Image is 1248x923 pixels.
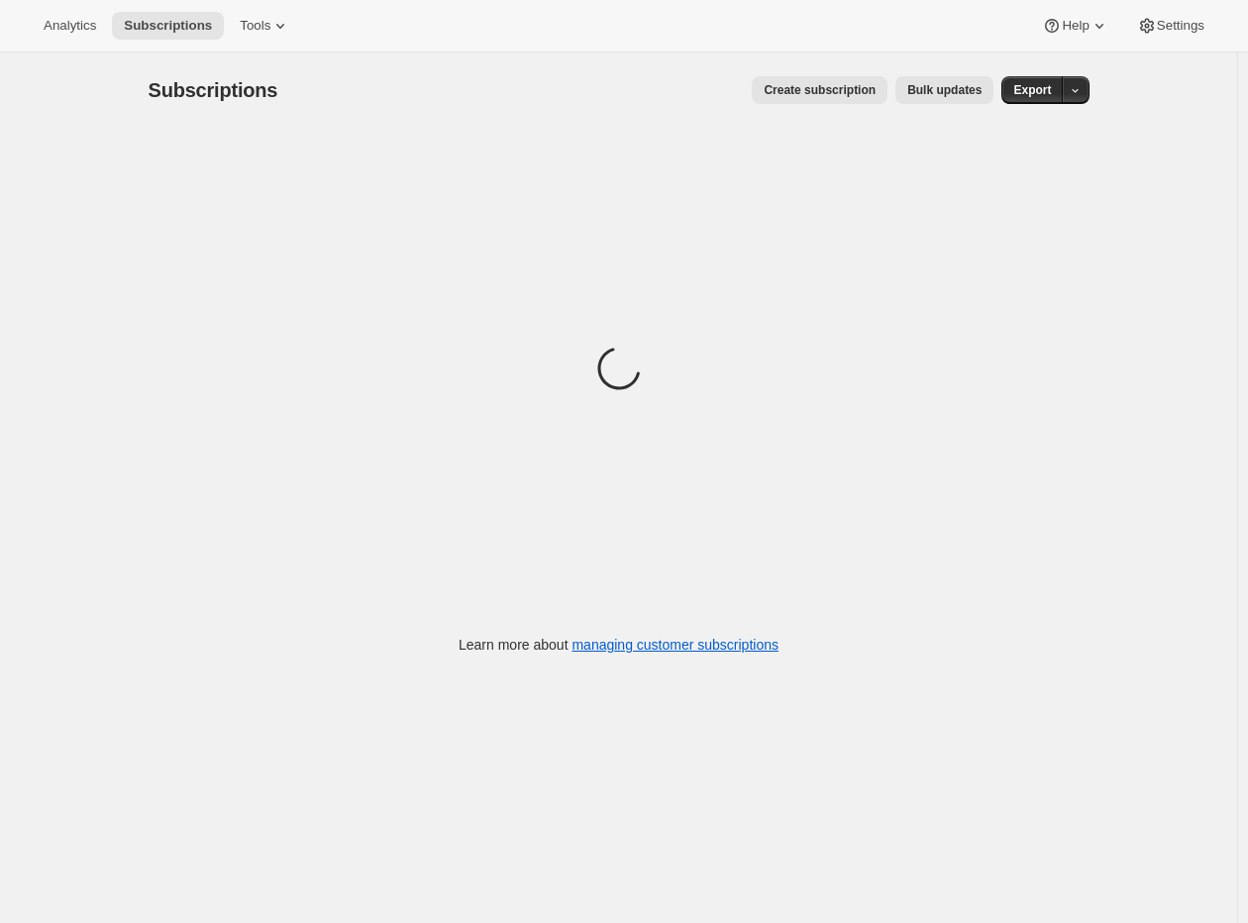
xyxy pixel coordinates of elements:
[1030,12,1120,40] button: Help
[32,12,108,40] button: Analytics
[44,18,96,34] span: Analytics
[1013,82,1051,98] span: Export
[572,637,779,653] a: managing customer subscriptions
[764,82,876,98] span: Create subscription
[228,12,302,40] button: Tools
[149,79,278,101] span: Subscriptions
[895,76,993,104] button: Bulk updates
[1157,18,1204,34] span: Settings
[112,12,224,40] button: Subscriptions
[752,76,887,104] button: Create subscription
[907,82,982,98] span: Bulk updates
[124,18,212,34] span: Subscriptions
[240,18,270,34] span: Tools
[1062,18,1089,34] span: Help
[1125,12,1216,40] button: Settings
[459,635,779,655] p: Learn more about
[1001,76,1063,104] button: Export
